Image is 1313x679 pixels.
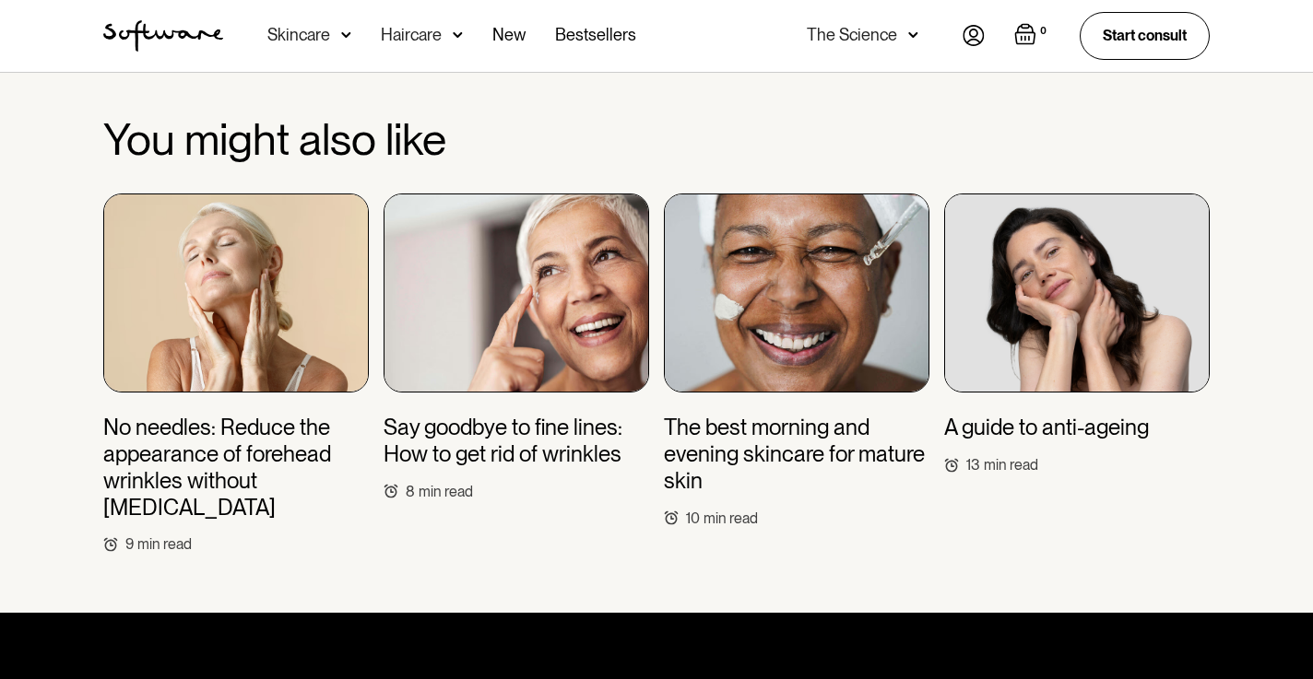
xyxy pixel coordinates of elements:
[103,20,223,52] a: home
[103,193,369,553] a: No needles: Reduce the appearance of forehead wrinkles without [MEDICAL_DATA]9min read
[267,26,330,44] div: Skincare
[966,456,980,474] div: 13
[664,415,929,494] h3: The best morning and evening skincare for mature skin
[384,193,649,500] a: Say goodbye to fine lines: How to get rid of wrinkles8min read
[453,26,463,44] img: arrow down
[103,115,1210,164] h2: You might also like
[419,483,473,500] div: min read
[704,509,758,527] div: min read
[686,509,700,527] div: 10
[664,193,929,527] a: The best morning and evening skincare for mature skin10min read
[103,415,369,521] h3: No needles: Reduce the appearance of forehead wrinkles without [MEDICAL_DATA]
[1080,12,1210,59] a: Start consult
[381,26,442,44] div: Haircare
[384,415,649,468] h3: Say goodbye to fine lines: How to get rid of wrinkles
[944,415,1149,441] h3: A guide to anti-ageing
[406,483,415,500] div: 8
[341,26,351,44] img: arrow down
[125,535,134,553] div: 9
[908,26,918,44] img: arrow down
[1014,23,1050,49] a: Open empty cart
[103,20,223,52] img: Software Logo
[807,26,897,44] div: The Science
[1036,23,1050,40] div: 0
[984,456,1038,474] div: min read
[137,535,192,553] div: min read
[944,193,1210,474] a: A guide to anti-ageing13min read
